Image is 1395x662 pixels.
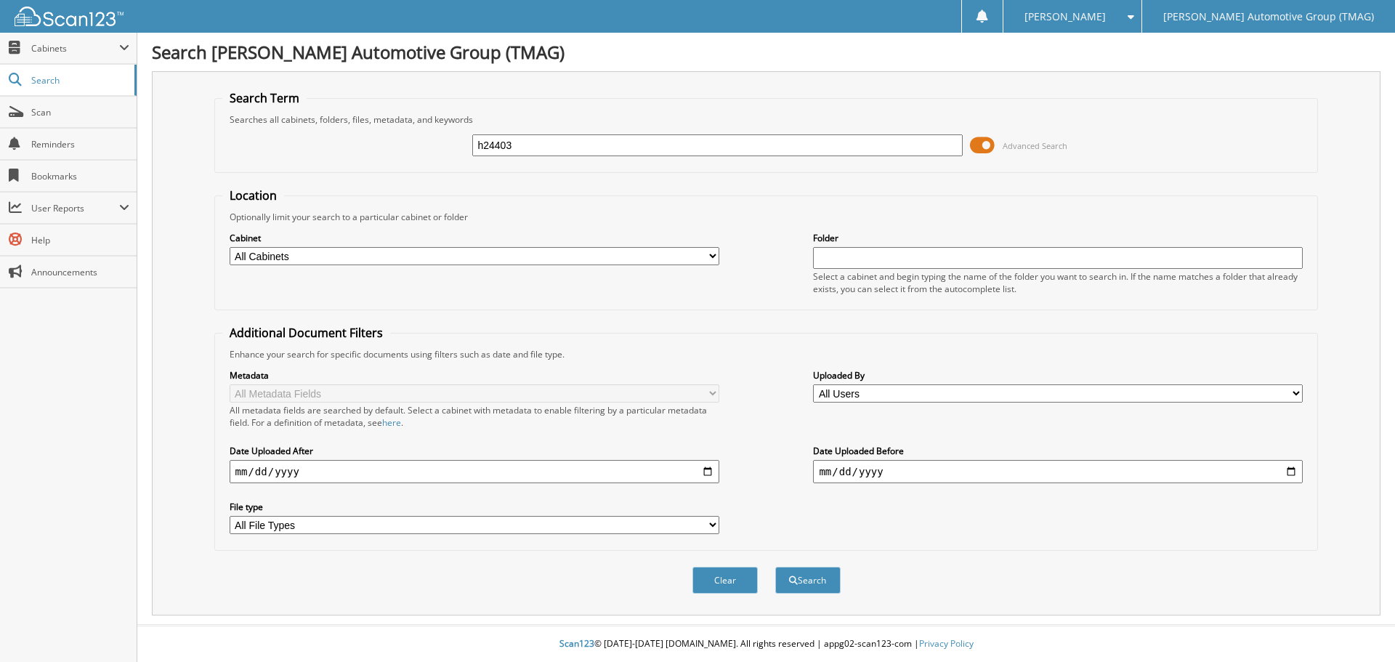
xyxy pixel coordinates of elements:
[31,138,129,150] span: Reminders
[559,637,594,650] span: Scan123
[382,416,401,429] a: here
[813,460,1303,483] input: end
[137,626,1395,662] div: © [DATE]-[DATE] [DOMAIN_NAME]. All rights reserved | appg02-scan123-com |
[692,567,758,594] button: Clear
[230,232,719,244] label: Cabinet
[31,234,129,246] span: Help
[31,202,119,214] span: User Reports
[230,404,719,429] div: All metadata fields are searched by default. Select a cabinet with metadata to enable filtering b...
[222,211,1311,223] div: Optionally limit your search to a particular cabinet or folder
[1024,12,1106,21] span: [PERSON_NAME]
[31,42,119,55] span: Cabinets
[222,90,307,106] legend: Search Term
[230,445,719,457] label: Date Uploaded After
[1003,140,1067,151] span: Advanced Search
[813,232,1303,244] label: Folder
[31,266,129,278] span: Announcements
[31,74,127,86] span: Search
[222,113,1311,126] div: Searches all cabinets, folders, files, metadata, and keywords
[31,170,129,182] span: Bookmarks
[1322,592,1395,662] iframe: Chat Widget
[222,325,390,341] legend: Additional Document Filters
[813,270,1303,295] div: Select a cabinet and begin typing the name of the folder you want to search in. If the name match...
[813,445,1303,457] label: Date Uploaded Before
[222,348,1311,360] div: Enhance your search for specific documents using filters such as date and file type.
[152,40,1380,64] h1: Search [PERSON_NAME] Automotive Group (TMAG)
[230,460,719,483] input: start
[230,369,719,382] label: Metadata
[813,369,1303,382] label: Uploaded By
[1163,12,1374,21] span: [PERSON_NAME] Automotive Group (TMAG)
[230,501,719,513] label: File type
[222,187,284,203] legend: Location
[31,106,129,118] span: Scan
[919,637,974,650] a: Privacy Policy
[15,7,124,26] img: scan123-logo-white.svg
[775,567,841,594] button: Search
